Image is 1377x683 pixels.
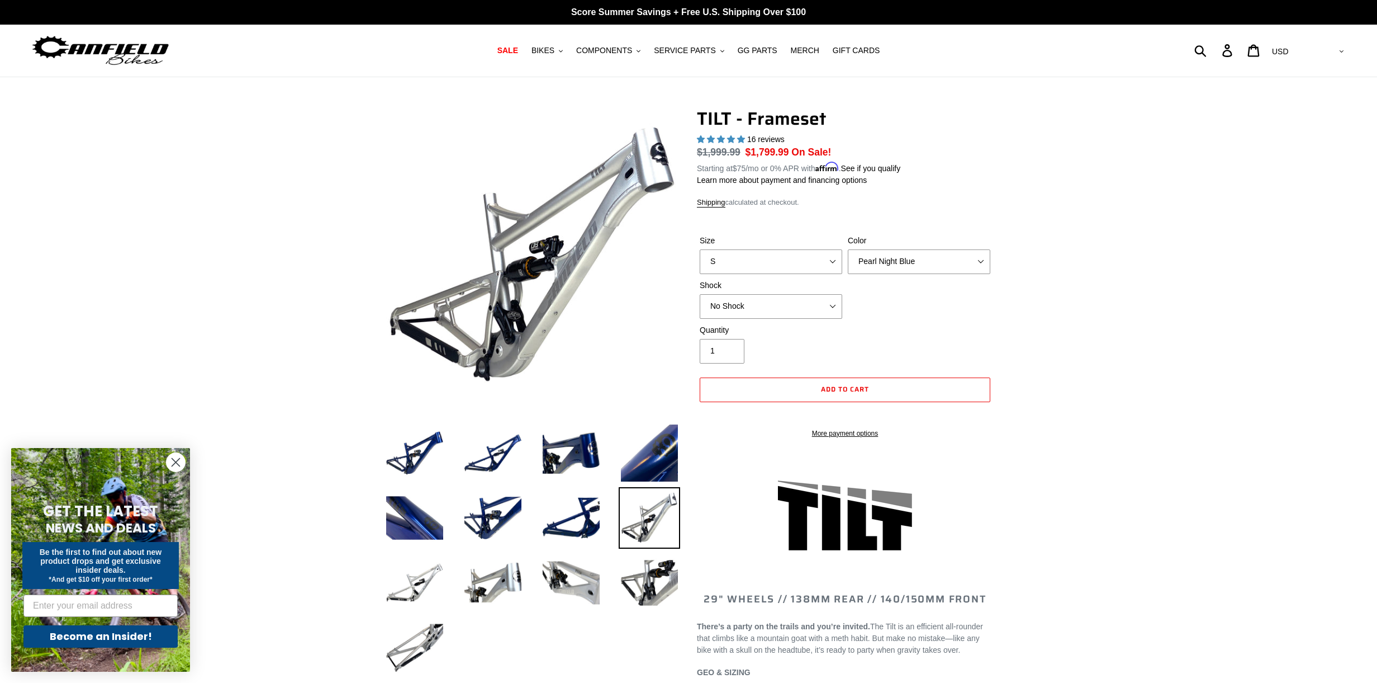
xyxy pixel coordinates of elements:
img: Load image into Gallery viewer, TILT - Frameset [384,422,445,484]
b: There’s a party on the trails and you’re invited. [697,622,870,631]
a: GG PARTS [732,43,783,58]
span: 16 reviews [747,135,785,144]
label: Shock [700,280,842,291]
a: Learn more about payment and financing options [697,176,867,185]
span: *And get $10 off your first order* [49,576,152,583]
span: NEWS AND DEALS [46,519,156,537]
img: Load image into Gallery viewer, TILT - Frameset [462,552,524,614]
a: See if you qualify - Learn more about Affirm Financing (opens in modal) [841,164,901,173]
label: Color [848,235,990,247]
input: Enter your email address [23,595,178,617]
span: 29" WHEELS // 138mm REAR // 140/150mm FRONT [704,591,986,607]
img: Load image into Gallery viewer, TILT - Frameset [384,552,445,614]
img: Load image into Gallery viewer, TILT - Frameset [619,552,680,614]
button: Add to cart [700,378,990,402]
img: Load image into Gallery viewer, TILT - Frameset [384,617,445,679]
span: $1,799.99 [746,147,789,158]
img: Load image into Gallery viewer, TILT - Frameset [540,422,602,484]
span: SALE [497,46,518,55]
span: Be the first to find out about new product drops and get exclusive insider deals. [40,548,162,574]
span: 5.00 stars [697,135,747,144]
span: On Sale! [791,145,831,159]
img: Load image into Gallery viewer, TILT - Frameset [619,487,680,549]
span: MERCH [791,46,819,55]
img: Load image into Gallery viewer, TILT - Frameset [384,487,445,549]
input: Search [1200,38,1229,63]
a: MERCH [785,43,825,58]
img: Load image into Gallery viewer, TILT - Frameset [462,487,524,549]
div: calculated at checkout. [697,197,993,208]
label: Quantity [700,324,842,336]
span: GG PARTS [738,46,777,55]
button: SERVICE PARTS [648,43,729,58]
span: The Tilt is an efficient all-rounder that climbs like a mountain goat with a meth habit. But make... [697,622,983,654]
span: COMPONENTS [576,46,632,55]
a: SALE [492,43,524,58]
span: $75 [733,164,746,173]
a: Shipping [697,198,725,208]
span: SERVICE PARTS [654,46,715,55]
span: GEO & SIZING [697,668,751,677]
label: Size [700,235,842,247]
img: Load image into Gallery viewer, TILT - Frameset [462,422,524,484]
img: Load image into Gallery viewer, TILT - Frameset [540,487,602,549]
p: Starting at /mo or 0% APR with . [697,160,900,175]
img: Canfield Bikes [31,33,170,68]
span: BIKES [531,46,554,55]
h1: TILT - Frameset [697,108,993,129]
button: BIKES [526,43,568,58]
button: Close dialog [166,453,186,472]
button: COMPONENTS [571,43,646,58]
a: GIFT CARDS [827,43,886,58]
span: Add to cart [821,384,869,394]
span: GIFT CARDS [833,46,880,55]
span: GET THE LATEST [43,501,158,521]
s: $1,999.99 [697,147,740,158]
button: Become an Insider! [23,625,178,648]
span: Affirm [815,162,839,172]
img: Load image into Gallery viewer, TILT - Frameset [619,422,680,484]
img: Load image into Gallery viewer, TILT - Frameset [540,552,602,614]
a: More payment options [700,428,990,439]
